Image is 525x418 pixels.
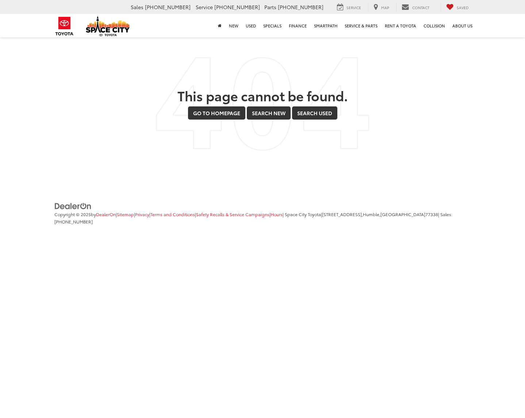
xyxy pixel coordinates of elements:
span: | Space City Toyota [283,211,321,217]
a: Search Used [292,106,337,120]
a: Used [242,14,260,37]
span: | [116,211,134,217]
a: Service & Parts [341,14,381,37]
h2: This page cannot be found. [54,88,471,103]
span: | [195,211,269,217]
span: by [91,211,116,217]
span: Saved [457,5,469,10]
img: Space City Toyota [86,16,130,36]
span: Contact [412,5,429,10]
span: Humble, [363,211,380,217]
a: My Saved Vehicles [441,3,474,11]
a: Collision [420,14,449,37]
a: About Us [449,14,476,37]
span: [PHONE_NUMBER] [214,3,260,11]
a: Search New [247,106,291,120]
a: New [225,14,242,37]
span: | [269,211,283,217]
a: Sitemap [117,211,134,217]
a: DealerOn [54,202,92,209]
a: Finance [285,14,310,37]
span: | [321,211,438,217]
img: DealerOn [54,202,92,210]
a: Specials [260,14,285,37]
span: [STREET_ADDRESS], [322,211,363,217]
span: Map [381,5,389,10]
a: Hours [271,211,283,217]
span: Copyright © 2025 [54,211,91,217]
a: Terms and Conditions [150,211,195,217]
span: 77338 [425,211,438,217]
a: Safety Recalls & Service Campaigns, Opens in a new tab [196,211,269,217]
a: Privacy [135,211,149,217]
span: Service [346,5,361,10]
span: | [134,211,149,217]
a: Go to Homepage [188,106,245,120]
a: Rent a Toyota [381,14,420,37]
span: | [149,211,195,217]
span: Service [196,3,213,11]
span: Parts [264,3,276,11]
span: [PHONE_NUMBER] [278,3,323,11]
a: Map [368,3,395,11]
a: Contact [396,3,435,11]
a: Service [332,3,367,11]
img: Toyota [51,14,78,38]
span: Sales [131,3,143,11]
a: Home [214,14,225,37]
a: DealerOn Home Page [96,211,116,217]
span: [PHONE_NUMBER] [145,3,191,11]
a: SmartPath [310,14,341,37]
span: [GEOGRAPHIC_DATA] [380,211,425,217]
span: [PHONE_NUMBER] [54,218,93,225]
